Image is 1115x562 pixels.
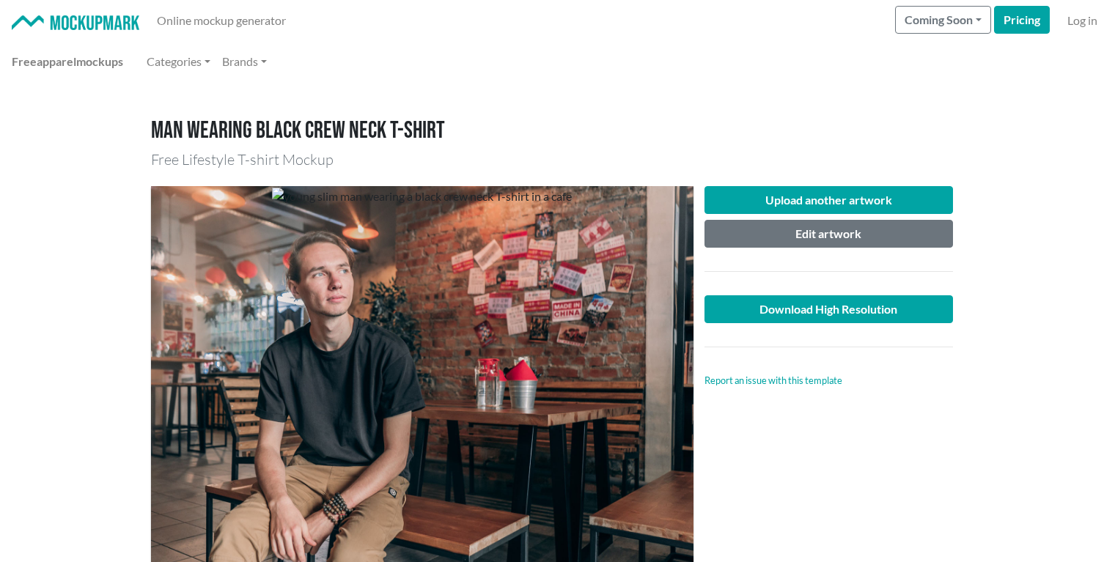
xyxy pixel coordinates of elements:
[216,47,273,76] a: Brands
[704,186,954,214] button: Upload another artwork
[37,54,76,68] span: apparel
[12,15,139,31] img: Mockup Mark
[6,47,129,76] a: Freeapparelmockups
[151,151,965,169] h3: Free Lifestyle T-shirt Mockup
[704,220,954,248] button: Edit artwork
[895,6,991,34] button: Coming Soon
[151,6,292,35] a: Online mockup generator
[1061,6,1103,35] a: Log in
[141,47,216,76] a: Categories
[704,374,842,386] a: Report an issue with this template
[994,6,1050,34] a: Pricing
[151,117,965,145] h1: Man wearing black crew neck T-shirt
[704,295,954,323] a: Download High Resolution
